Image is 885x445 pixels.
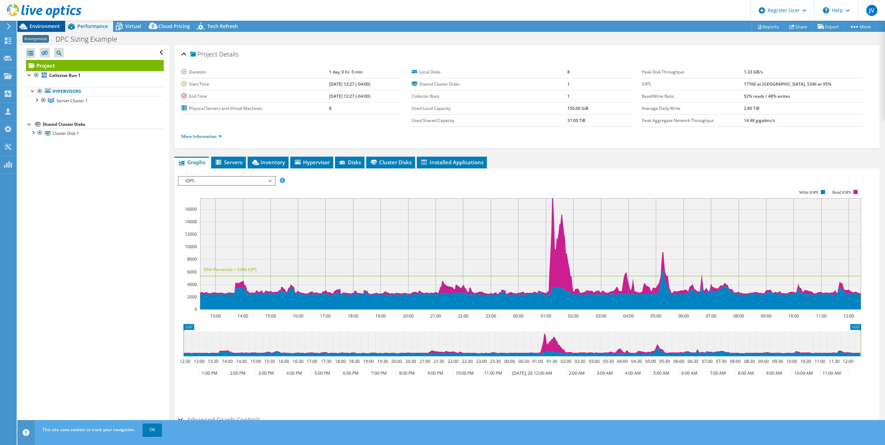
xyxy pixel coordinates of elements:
a: Share [784,21,813,32]
text: 12:00 [843,313,854,319]
a: Reports [751,21,784,32]
text: 19:30 [377,358,388,364]
text: 08:00 [730,358,740,364]
span: IOPS [182,177,271,185]
text: 07:00 [705,313,716,319]
text: 07:00 [702,358,712,364]
a: OK [143,424,162,436]
label: Average Daily Write [642,105,744,112]
a: More [844,21,876,32]
b: 17766 at [GEOGRAPHIC_DATA], 5346 at 95% [744,81,831,87]
text: 00:30 [518,358,529,364]
text: 11:00 [814,358,825,364]
span: Virtual [125,23,141,29]
b: Collector Run 1 [49,72,80,78]
text: 18:00 [347,313,358,319]
text: 03:00 [588,358,599,364]
b: 52% reads / 48% writes [744,93,790,99]
text: 17:30 [320,358,331,364]
b: 31.00 TiB [567,117,585,123]
text: 18:30 [349,358,359,364]
a: Cluster Disk 1 [26,129,164,138]
text: Write IOPS [799,190,818,195]
text: 08:00 [733,313,744,319]
text: 02:00 [560,358,571,364]
text: 16:30 [292,358,303,364]
text: 04:00 [623,313,634,319]
text: 16000 [185,206,197,212]
text: 14:00 [222,358,232,364]
text: 15:00 [265,313,276,319]
label: Peak Aggregate Network Throughput [642,117,744,124]
text: 10:30 [800,358,811,364]
text: 14:00 [237,313,248,319]
text: 02:00 [568,313,578,319]
text: 22:00 [447,358,458,364]
text: 12:00 [842,358,853,364]
text: 20:30 [405,358,416,364]
text: 4000 [187,281,197,287]
text: 10000 [185,244,197,250]
text: 09:00 [758,358,768,364]
text: 19:00 [375,313,386,319]
b: [DATE] 12:27 (-04:00) [329,93,370,99]
text: 2000 [187,294,197,300]
text: 0 [195,306,197,312]
text: 12:30 [179,358,190,364]
span: Cluster Disks [370,159,412,166]
b: 14.48 gigabits/s [744,117,775,123]
span: Servers [215,159,242,166]
text: 06:30 [687,358,698,364]
text: 23:00 [476,358,487,364]
text: 11:00 [816,313,826,319]
text: 8000 [187,256,197,262]
label: Shared Cluster Disks [412,81,567,88]
text: 14:30 [236,358,247,364]
span: Cloud Pricing [158,23,190,29]
text: 00:00 [504,358,515,364]
text: 04:00 [617,358,627,364]
span: Disks [338,159,361,166]
text: 15:30 [264,358,275,364]
label: Used Shared Capacity [412,117,567,124]
text: 23:30 [490,358,500,364]
text: 22:00 [457,313,468,319]
b: 8 [329,105,332,111]
text: 01:30 [546,358,557,364]
span: Environment [29,23,60,29]
text: 20:00 [403,313,413,319]
text: 14000 [185,219,197,225]
span: Installed Applications [420,159,483,166]
text: 17:00 [306,358,317,364]
b: 1.33 GB/s [744,69,763,75]
text: 16:00 [292,313,303,319]
span: Inventory [251,159,285,166]
label: Read/Write Ratio [642,93,744,100]
text: 11:30 [828,358,839,364]
text: 12000 [185,231,197,237]
label: Start Time [181,81,329,88]
text: 10:00 [788,313,799,319]
text: 09:30 [772,358,783,364]
b: 8 [567,69,570,75]
a: Hypervisors [26,87,164,96]
text: 05:30 [659,358,670,364]
text: 17:00 [320,313,330,319]
span: Anonymous [23,35,49,43]
a: Collector Run 1 [26,71,164,80]
text: 03:00 [595,313,606,319]
label: Local Disks [412,69,567,76]
h2: Advanced Graph Controls [178,413,260,427]
b: 1 day, 0 hr, 0 min [329,69,363,75]
label: IOPS [642,81,744,88]
a: More Information [181,133,222,139]
text: 13:00 [194,358,204,364]
text: 03:30 [603,358,613,364]
span: Graphs [178,159,205,166]
a: Export [812,21,844,32]
text: 21:30 [433,358,444,364]
label: Duration [181,69,329,76]
text: 18:00 [335,358,345,364]
text: 02:30 [574,358,585,364]
text: Read IOPS [832,190,851,195]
